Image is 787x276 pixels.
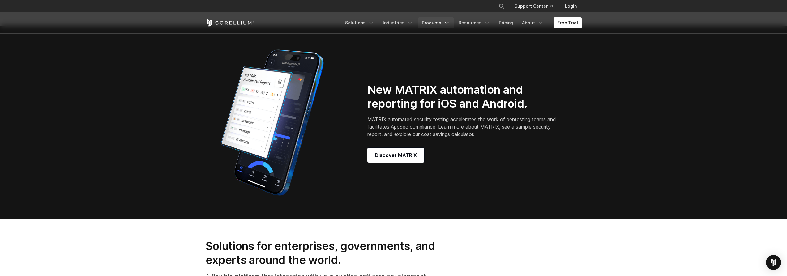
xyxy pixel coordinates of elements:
div: Navigation Menu [491,1,582,12]
button: Search [496,1,507,12]
div: Navigation Menu [341,17,582,28]
a: Free Trial [554,17,582,28]
span: Discover MATRIX [375,151,417,159]
h2: Solutions for enterprises, governments, and experts around the world. [206,239,452,267]
a: Industries [379,17,417,28]
a: About [518,17,547,28]
a: Resources [455,17,494,28]
a: Solutions [341,17,378,28]
div: Open Intercom Messenger [766,255,781,270]
h2: New MATRIX automation and reporting for iOS and Android. [367,83,558,111]
a: Pricing [495,17,517,28]
a: Discover MATRIX [367,148,424,163]
a: Support Center [510,1,558,12]
a: Login [560,1,582,12]
p: MATRIX automated security testing accelerates the work of pentesting teams and facilitates AppSec... [367,116,558,138]
img: Corellium_MATRIX_Hero_1_1x [206,45,339,200]
a: Corellium Home [206,19,255,27]
a: Products [418,17,454,28]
